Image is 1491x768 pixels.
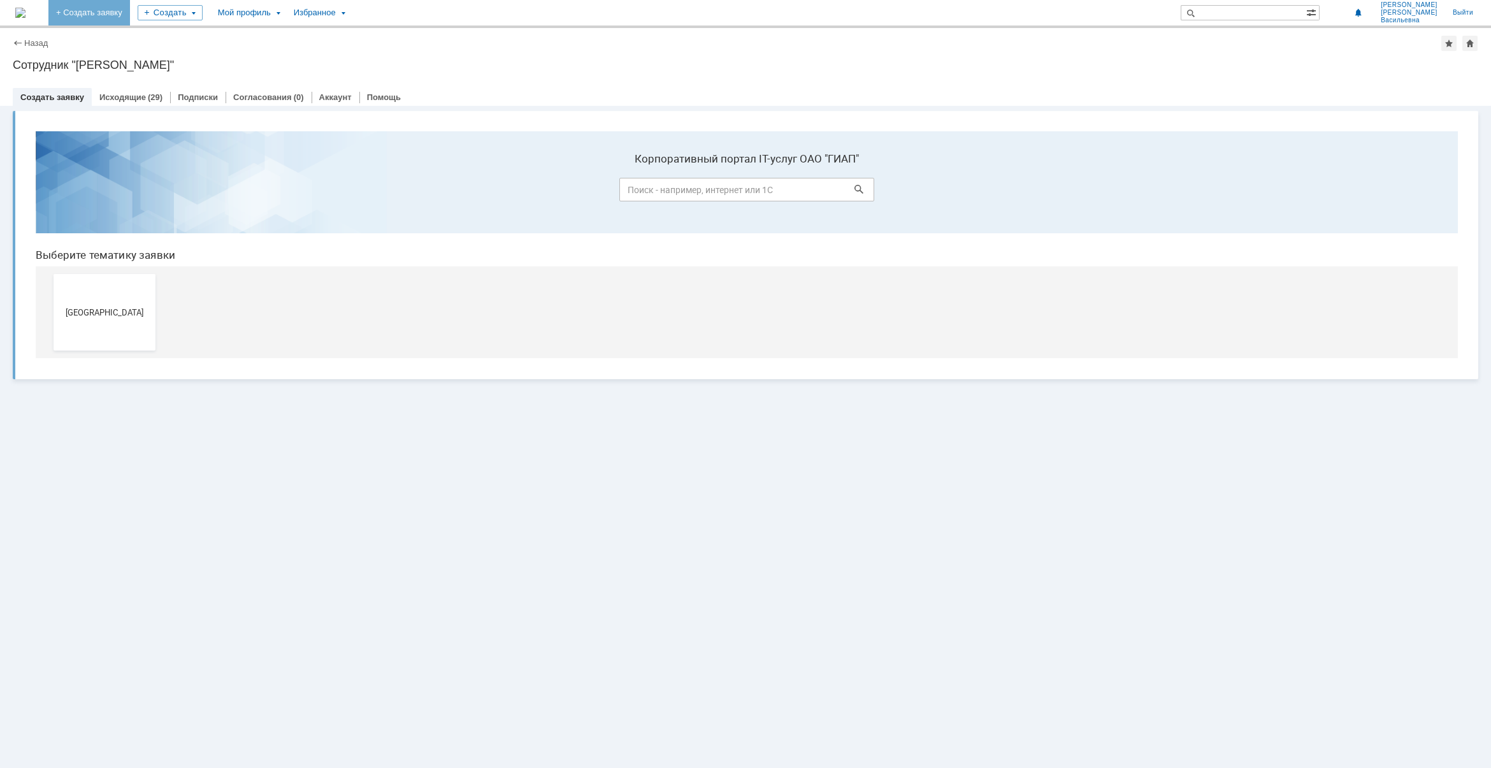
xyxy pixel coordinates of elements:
[367,92,401,102] a: Помощь
[15,8,25,18] a: Перейти на домашнюю страницу
[594,31,849,44] label: Корпоративный портал IT-услуг ОАО "ГИАП"
[594,57,849,80] input: Поиск - например, интернет или 1С
[1381,1,1437,9] span: [PERSON_NAME]
[20,92,84,102] a: Создать заявку
[1441,36,1457,51] div: Добавить в избранное
[233,92,292,102] a: Согласования
[28,153,130,229] button: [GEOGRAPHIC_DATA]
[99,92,146,102] a: Исходящие
[10,127,1432,140] header: Выберите тематику заявки
[13,59,1478,71] div: Сотрудник "[PERSON_NAME]"
[1381,17,1437,24] span: Васильевна
[138,5,203,20] div: Создать
[1462,36,1478,51] div: Сделать домашней страницей
[1381,9,1437,17] span: [PERSON_NAME]
[148,92,162,102] div: (29)
[32,186,126,196] span: [GEOGRAPHIC_DATA]
[294,92,304,102] div: (0)
[15,8,25,18] img: logo
[178,92,218,102] a: Подписки
[1306,6,1319,18] span: Расширенный поиск
[319,92,352,102] a: Аккаунт
[24,38,48,48] a: Назад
